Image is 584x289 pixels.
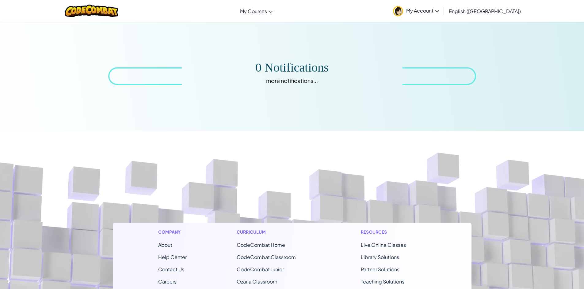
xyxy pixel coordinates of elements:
span: My Account [406,7,439,14]
img: CodeCombat logo [65,5,118,17]
a: Partner Solutions [361,266,399,272]
a: Ozaria Classroom [237,278,277,285]
a: About [158,242,172,248]
span: English ([GEOGRAPHIC_DATA]) [449,8,521,14]
h1: Resources [361,229,426,235]
span: CodeCombat Home [237,242,285,248]
a: My Courses [237,3,276,19]
div: 0 Notifications [255,63,329,72]
a: CodeCombat Junior [237,266,284,272]
a: My Account [390,1,442,20]
h1: Company [158,229,187,235]
h1: Curriculum [237,229,311,235]
a: Teaching Solutions [361,278,404,285]
a: Help Center [158,254,187,260]
span: My Courses [240,8,267,14]
a: Careers [158,278,177,285]
a: Library Solutions [361,254,399,260]
a: English ([GEOGRAPHIC_DATA]) [446,3,524,19]
a: Live Online Classes [361,242,406,248]
a: CodeCombat Classroom [237,254,296,260]
span: Contact Us [158,266,184,272]
img: avatar [393,6,403,16]
div: more notifications... [266,76,318,85]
